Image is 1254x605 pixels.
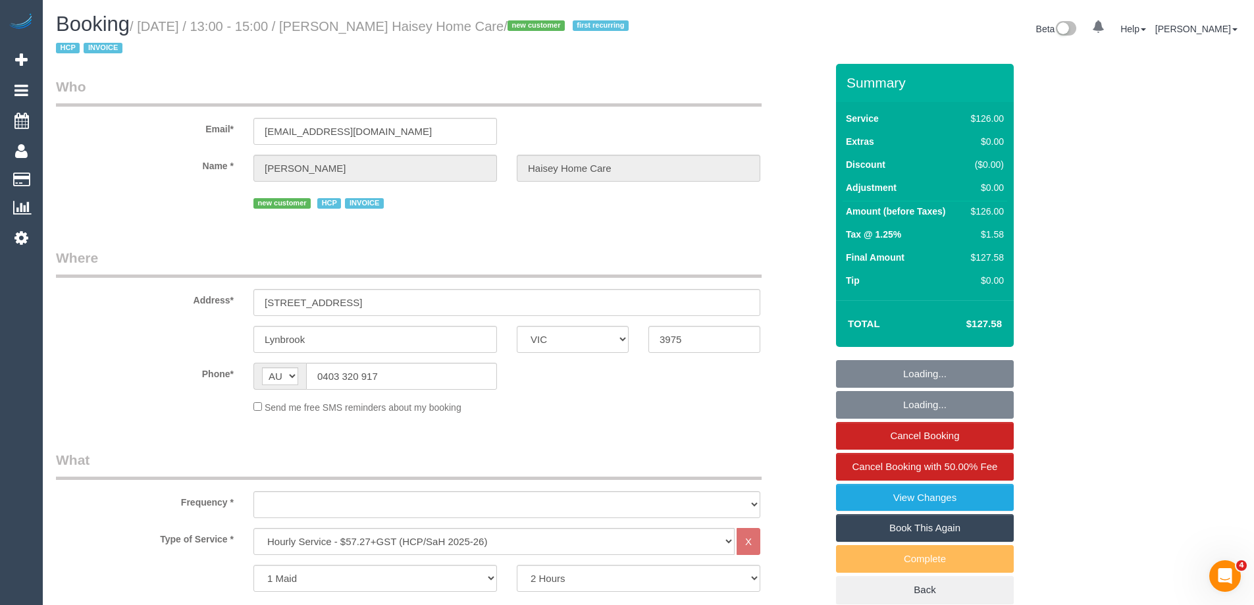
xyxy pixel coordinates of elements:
[846,181,897,194] label: Adjustment
[846,158,885,171] label: Discount
[1209,560,1241,592] iframe: Intercom live chat
[8,13,34,32] img: Automaid Logo
[966,274,1004,287] div: $0.00
[846,274,860,287] label: Tip
[1120,24,1146,34] a: Help
[253,326,497,353] input: Suburb*
[836,422,1014,450] a: Cancel Booking
[966,158,1004,171] div: ($0.00)
[517,155,760,182] input: Last Name*
[253,198,311,209] span: new customer
[846,205,945,218] label: Amount (before Taxes)
[56,19,633,56] small: / [DATE] / 13:00 - 15:00 / [PERSON_NAME] Haisey Home Care
[1155,24,1238,34] a: [PERSON_NAME]
[573,20,629,31] span: first recurring
[836,453,1014,481] a: Cancel Booking with 50.00% Fee
[966,181,1004,194] div: $0.00
[848,318,880,329] strong: Total
[648,326,760,353] input: Post Code*
[846,251,904,264] label: Final Amount
[345,198,383,209] span: INVOICE
[966,205,1004,218] div: $126.00
[847,75,1007,90] h3: Summary
[56,43,80,53] span: HCP
[966,135,1004,148] div: $0.00
[84,43,122,53] span: INVOICE
[46,528,244,546] label: Type of Service *
[1055,21,1076,38] img: New interface
[46,363,244,381] label: Phone*
[836,484,1014,512] a: View Changes
[46,118,244,136] label: Email*
[56,77,762,107] legend: Who
[1236,560,1247,571] span: 4
[836,514,1014,542] a: Book This Again
[846,112,879,125] label: Service
[306,363,497,390] input: Phone*
[927,319,1002,330] h4: $127.58
[253,155,497,182] input: First Name*
[508,20,565,31] span: new customer
[56,13,130,36] span: Booking
[846,135,874,148] label: Extras
[852,461,998,472] span: Cancel Booking with 50.00% Fee
[46,491,244,509] label: Frequency *
[56,450,762,480] legend: What
[265,402,461,413] span: Send me free SMS reminders about my booking
[46,155,244,172] label: Name *
[966,228,1004,241] div: $1.58
[317,198,341,209] span: HCP
[966,251,1004,264] div: $127.58
[253,118,497,145] input: Email*
[1036,24,1077,34] a: Beta
[46,289,244,307] label: Address*
[846,228,901,241] label: Tax @ 1.25%
[836,576,1014,604] a: Back
[966,112,1004,125] div: $126.00
[56,248,762,278] legend: Where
